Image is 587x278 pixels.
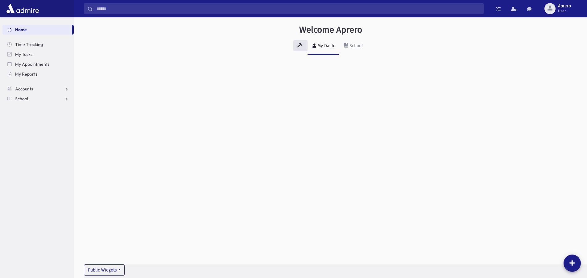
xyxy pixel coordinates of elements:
span: Home [15,27,27,32]
input: Search [93,3,483,14]
a: My Tasks [2,49,74,59]
div: School [348,43,363,48]
span: My Appointments [15,61,49,67]
span: Accounts [15,86,33,92]
span: My Tasks [15,52,32,57]
div: My Dash [316,43,334,48]
span: User [558,9,571,14]
span: School [15,96,28,102]
span: Aprero [558,4,571,9]
button: Public Widgets [84,264,125,276]
a: School [339,38,368,55]
a: School [2,94,74,104]
a: Home [2,25,72,35]
h3: Welcome Aprero [299,25,362,35]
img: AdmirePro [5,2,40,15]
a: My Appointments [2,59,74,69]
a: My Reports [2,69,74,79]
span: My Reports [15,71,37,77]
a: Time Tracking [2,39,74,49]
span: Time Tracking [15,42,43,47]
a: My Dash [308,38,339,55]
a: Accounts [2,84,74,94]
